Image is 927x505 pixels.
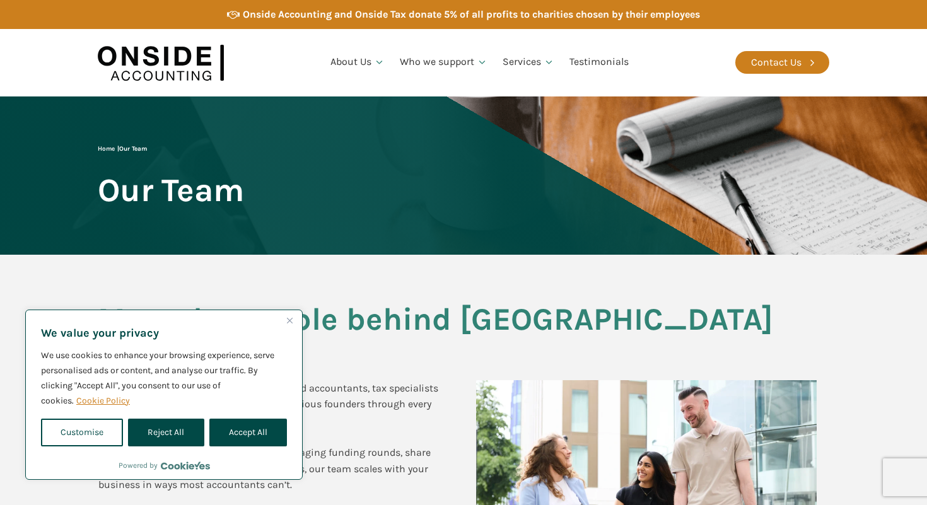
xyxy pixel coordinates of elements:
[41,325,287,340] p: We value your privacy
[25,310,303,480] div: We value your privacy
[282,313,297,328] button: Close
[323,41,392,84] a: About Us
[98,145,115,153] a: Home
[287,318,293,323] img: Close
[98,145,147,153] span: |
[751,54,802,71] div: Contact Us
[161,461,210,470] a: Visit CookieYes website
[392,41,495,84] a: Who we support
[98,38,224,87] img: Onside Accounting
[119,145,147,153] span: Our Team
[128,419,204,446] button: Reject All
[209,419,287,446] button: Accept All
[562,41,636,84] a: Testimonials
[735,51,829,74] a: Contact Us
[98,302,829,352] h2: Meet the people behind [GEOGRAPHIC_DATA]
[41,348,287,409] p: We use cookies to enhance your browsing experience, serve personalised ads or content, and analys...
[76,395,131,407] a: Cookie Policy
[495,41,562,84] a: Services
[119,459,210,472] div: Powered by
[243,6,700,23] div: Onside Accounting and Onside Tax donate 5% of all profits to charities chosen by their employees
[98,173,244,207] span: Our Team
[41,419,123,446] button: Customise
